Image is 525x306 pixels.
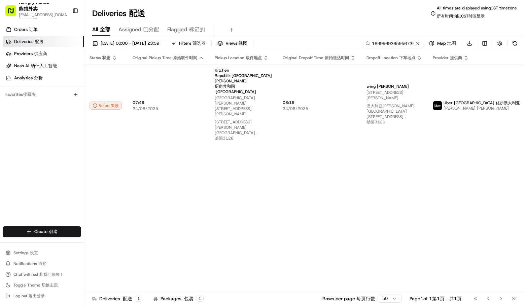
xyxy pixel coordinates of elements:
[325,55,349,61] span: 原始送达时间
[366,90,422,127] span: [STREET_ADDRESS][PERSON_NAME]
[90,55,110,61] span: Status
[3,61,84,71] a: Nash AI 纳什人工智能
[322,295,375,302] p: Rows per page
[167,26,205,34] span: Flagged
[129,8,145,19] span: 配送
[447,40,456,46] span: 地图
[433,55,462,61] span: Provider
[3,73,84,83] a: Analytics 分析
[90,102,122,110] button: Failed 失败
[14,27,38,33] span: Orders
[437,40,456,46] span: Map
[215,55,262,61] span: Pickup Location
[123,296,132,302] span: 配送
[23,91,36,97] span: 收藏夹
[239,40,247,46] span: 视图
[29,27,38,32] span: 订单
[477,106,509,111] span: [PERSON_NAME]
[426,39,459,48] button: Map 地图
[184,296,194,302] span: 包裹
[102,55,110,61] span: 状态
[366,55,415,61] span: Dropoff Location
[246,55,262,61] span: 取件地点
[34,51,47,56] span: 供应商
[13,272,64,277] span: Chat with us!
[189,26,205,33] span: 标记的
[168,39,209,48] button: Filters 筛选器
[14,39,43,45] span: Deliveries
[133,55,197,61] span: Original Pickup Time
[14,75,43,81] span: Analytics
[214,39,250,48] button: Views 视图
[437,13,485,19] span: 所有时间均以CST时区显示
[42,282,58,288] span: 切换主题
[3,36,84,47] a: Deliveries 配送
[283,55,349,61] span: Original Dropoff Time
[133,100,204,105] span: 07:49
[13,282,58,288] span: Toggle Theme
[215,68,272,94] span: Kitchen Republik·[GEOGRAPHIC_DATA][PERSON_NAME]
[173,55,197,61] span: 原始取件时间
[215,84,256,94] span: 厨房共和国·[GEOGRAPHIC_DATA]
[225,40,247,46] span: Views
[444,100,520,106] span: Uber [GEOGRAPHIC_DATA]
[49,229,58,234] span: 创建
[366,84,409,89] span: wing
[13,250,38,256] span: Settings
[13,293,45,299] span: Log out
[34,229,58,235] span: Create
[90,39,162,48] button: [DATE] 00:00 - [DATE] 23:59
[30,250,38,256] span: 设置
[3,248,81,258] button: Settings 设置
[363,39,423,48] input: Type to search
[90,102,122,110] div: Failed
[143,26,159,33] span: 已分配
[153,295,204,302] div: Packages
[3,226,81,237] button: Create 创建
[92,26,110,34] span: All
[450,55,462,61] span: 提供商
[410,295,462,302] div: Page 1 of 1
[14,51,47,57] span: Providers
[39,272,64,277] span: 和我们聊聊！
[92,295,142,302] div: Deliveries
[111,103,119,108] span: 失败
[283,100,356,105] span: 08:19
[101,40,159,46] span: [DATE] 00:00 - [DATE] 23:59
[92,8,145,19] h1: Deliveries
[3,89,81,100] div: Favorites
[100,26,110,33] span: 全部
[356,296,375,302] span: 每页行数
[19,6,38,12] span: 熊猫外卖
[215,95,272,144] span: [GEOGRAPHIC_DATA][PERSON_NAME][STREET_ADDRESS][PERSON_NAME]
[133,106,204,111] span: 24/08/2025
[3,259,81,268] button: Notifications 通知
[19,12,67,23] button: [EMAIL_ADDRESS][DOMAIN_NAME]
[366,103,415,125] span: 澳大利亚[PERSON_NAME][GEOGRAPHIC_DATA][STREET_ADDRESS]，邮编3129
[35,39,43,44] span: 配送
[31,63,57,69] span: 纳什人工智能
[3,291,81,301] button: Log out 退出登录
[34,75,43,81] span: 分析
[3,3,70,19] button: Hungry Panda 熊猫外卖[EMAIL_ADDRESS][DOMAIN_NAME]
[179,40,206,46] span: Filters
[283,106,356,111] span: 24/08/2025
[510,39,520,48] button: Refresh
[38,261,46,266] span: 通知
[399,55,415,61] span: 下车地点
[196,296,204,302] div: 1
[193,40,206,46] span: 筛选器
[496,100,520,106] span: 优步澳大利亚
[215,119,259,141] span: [STREET_ADDRESS][PERSON_NAME][GEOGRAPHIC_DATA]，邮编3128
[14,63,57,69] span: Nash AI
[432,296,462,302] span: 第1页，共1页
[3,270,81,279] button: Chat with us! 和我们聊聊！
[437,5,517,22] span: All times are displayed using CST timezone
[3,280,81,290] button: Toggle Theme 切换主题
[118,26,159,34] span: Assigned
[444,106,520,111] span: [PERSON_NAME]
[13,261,46,266] span: Notifications
[377,84,409,89] span: [PERSON_NAME]
[135,296,142,302] div: 1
